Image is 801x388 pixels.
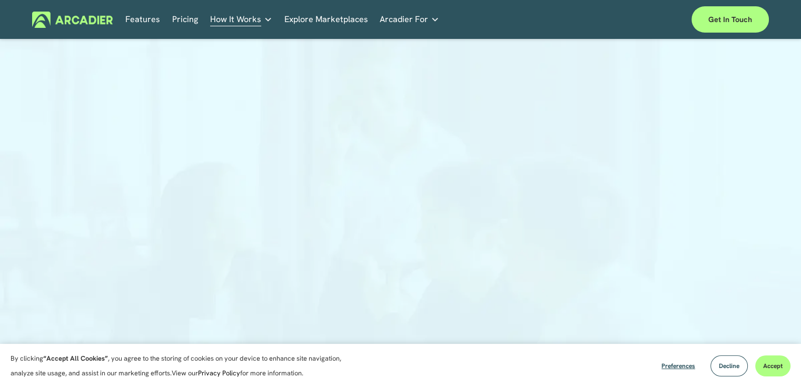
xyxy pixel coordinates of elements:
[719,362,739,370] span: Decline
[198,369,240,377] a: Privacy Policy
[380,12,439,28] a: folder dropdown
[380,12,428,27] span: Arcadier For
[32,12,113,28] img: Arcadier
[43,354,108,363] strong: “Accept All Cookies”
[172,12,198,28] a: Pricing
[11,351,353,381] p: By clicking , you agree to the storing of cookies on your device to enhance site navigation, anal...
[710,355,748,376] button: Decline
[210,12,272,28] a: folder dropdown
[125,12,160,28] a: Features
[691,6,769,33] a: Get in touch
[210,12,261,27] span: How It Works
[661,362,695,370] span: Preferences
[284,12,368,28] a: Explore Marketplaces
[654,355,703,376] button: Preferences
[748,338,801,388] iframe: Chat Widget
